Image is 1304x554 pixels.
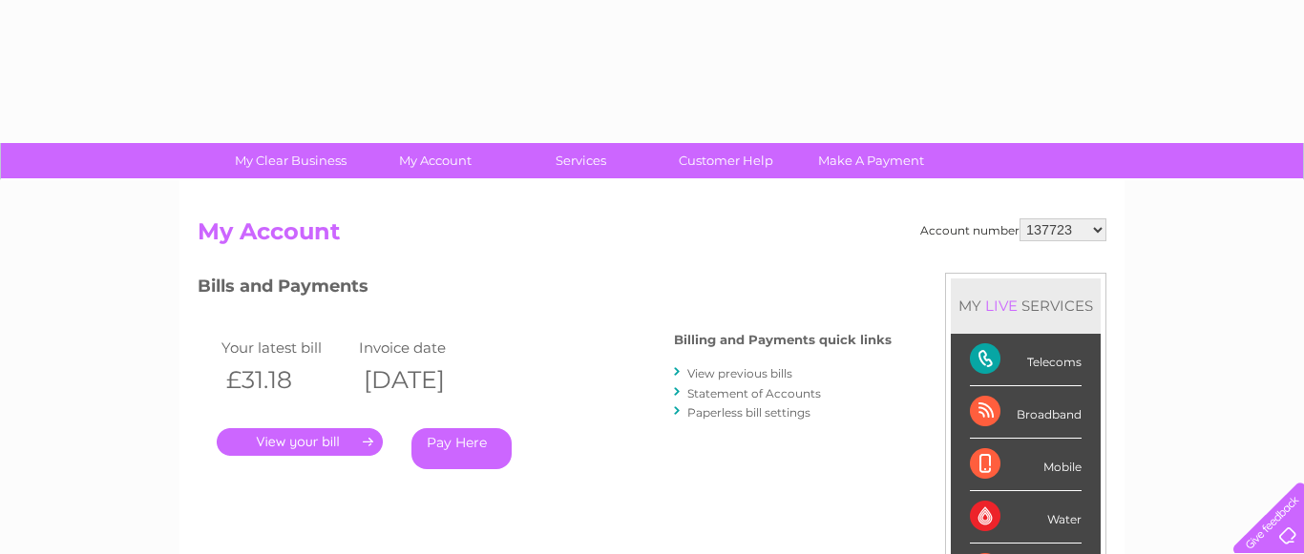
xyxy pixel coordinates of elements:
[970,386,1082,439] div: Broadband
[411,428,512,469] a: Pay Here
[198,273,892,306] h3: Bills and Payments
[970,491,1082,544] div: Water
[687,386,821,400] a: Statement of Accounts
[357,143,515,178] a: My Account
[920,218,1106,241] div: Account number
[951,278,1101,333] div: MY SERVICES
[212,143,369,178] a: My Clear Business
[970,439,1082,491] div: Mobile
[647,143,805,178] a: Customer Help
[792,143,950,178] a: Make A Payment
[354,335,492,360] td: Invoice date
[217,428,383,456] a: .
[981,297,1021,315] div: LIVE
[217,360,354,400] th: £31.18
[687,405,810,420] a: Paperless bill settings
[217,335,354,360] td: Your latest bill
[674,333,892,347] h4: Billing and Payments quick links
[687,366,792,380] a: View previous bills
[502,143,660,178] a: Services
[970,334,1082,386] div: Telecoms
[198,218,1106,255] h2: My Account
[354,360,492,400] th: [DATE]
